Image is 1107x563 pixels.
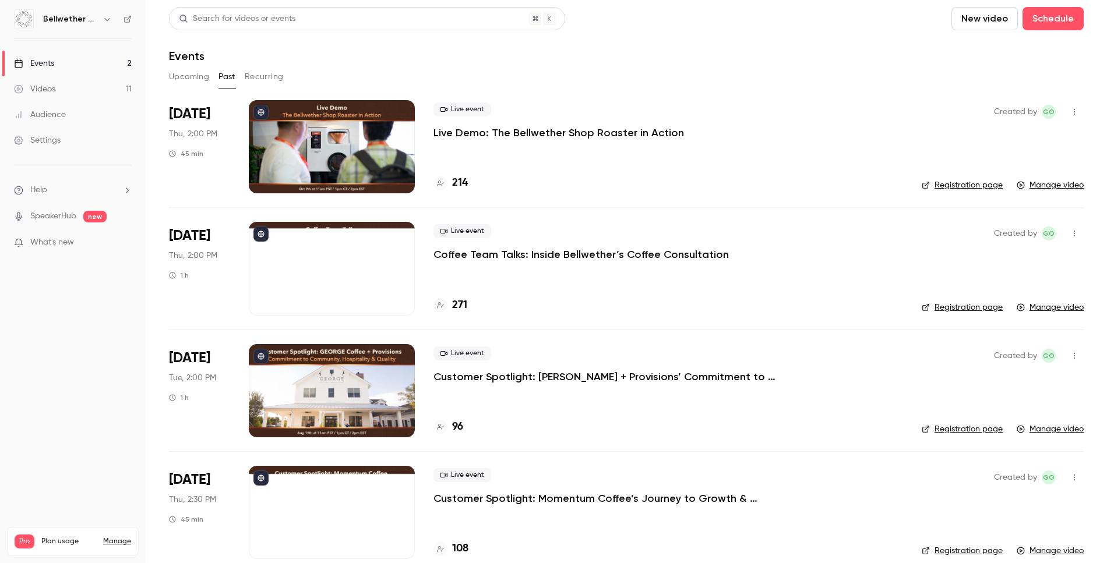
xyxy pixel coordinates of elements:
a: 214 [433,175,468,191]
iframe: Noticeable Trigger [118,238,132,248]
span: GO [1043,349,1055,363]
div: Settings [14,134,61,146]
span: [DATE] [169,470,210,489]
span: [DATE] [169,349,210,367]
span: Help [30,184,47,196]
div: 1 h [169,271,189,280]
h6: Bellwether Coffee [43,13,98,25]
div: Sep 18 Thu, 11:00 AM (America/Los Angeles) [169,222,230,315]
a: Manage video [1017,302,1084,313]
span: GO [1043,226,1055,240]
a: Registration page [922,545,1003,557]
li: help-dropdown-opener [14,184,132,196]
span: new [83,211,107,222]
button: Recurring [245,68,284,86]
span: Tue, 2:00 PM [169,372,216,384]
span: Gabrielle Oliveira [1042,105,1056,119]
span: Live event [433,102,491,116]
span: [DATE] [169,226,210,245]
button: Past [218,68,235,86]
a: Customer Spotlight: [PERSON_NAME] + Provisions’ Commitment to Community, Hospitality & Quality [433,370,783,384]
a: Manage video [1017,423,1084,435]
div: Jul 24 Thu, 11:30 AM (America/Los Angeles) [169,466,230,559]
span: Created by [994,349,1037,363]
h4: 271 [452,298,467,313]
a: Manage video [1017,179,1084,191]
a: Customer Spotlight: Momentum Coffee’s Journey to Growth & Roasting Success [433,491,783,505]
button: Schedule [1023,7,1084,30]
span: Created by [994,226,1037,240]
div: Aug 19 Tue, 11:00 AM (America/Los Angeles) [169,344,230,437]
a: Registration page [922,423,1003,435]
span: Thu, 2:00 PM [169,128,217,140]
div: Oct 9 Thu, 11:00 AM (America/Los Angeles) [169,100,230,193]
a: 108 [433,541,468,557]
a: 271 [433,298,467,313]
div: 45 min [169,515,203,524]
a: Registration page [922,179,1003,191]
div: Search for videos or events [179,13,295,25]
h1: Events [169,49,205,63]
a: Manage video [1017,545,1084,557]
span: Live event [433,224,491,238]
span: Gabrielle Oliveira [1042,470,1056,484]
span: Thu, 2:00 PM [169,250,217,261]
span: GO [1043,105,1055,119]
span: Gabrielle Oliveira [1042,226,1056,240]
span: Live event [433,346,491,360]
a: 96 [433,419,463,435]
a: Live Demo: The Bellwether Shop Roaster in Action [433,126,684,140]
span: Plan usage [41,537,96,546]
div: Events [14,58,54,69]
div: Videos [14,83,55,95]
span: What's new [30,236,74,249]
div: 45 min [169,149,203,158]
span: Thu, 2:30 PM [169,494,216,505]
a: Registration page [922,302,1003,313]
button: Upcoming [169,68,209,86]
a: SpeakerHub [30,210,76,222]
span: Gabrielle Oliveira [1042,349,1056,363]
span: Live event [433,468,491,482]
div: 1 h [169,393,189,402]
span: Created by [994,470,1037,484]
h4: 108 [452,541,468,557]
span: [DATE] [169,105,210,123]
a: Coffee Team Talks: Inside Bellwether’s Coffee Consultation [433,247,729,261]
button: New video [951,7,1018,30]
h4: 96 [452,419,463,435]
span: Created by [994,105,1037,119]
span: GO [1043,470,1055,484]
div: Audience [14,109,66,121]
img: Bellwether Coffee [15,10,33,29]
a: Manage [103,537,131,546]
span: Pro [15,534,34,548]
h4: 214 [452,175,468,191]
